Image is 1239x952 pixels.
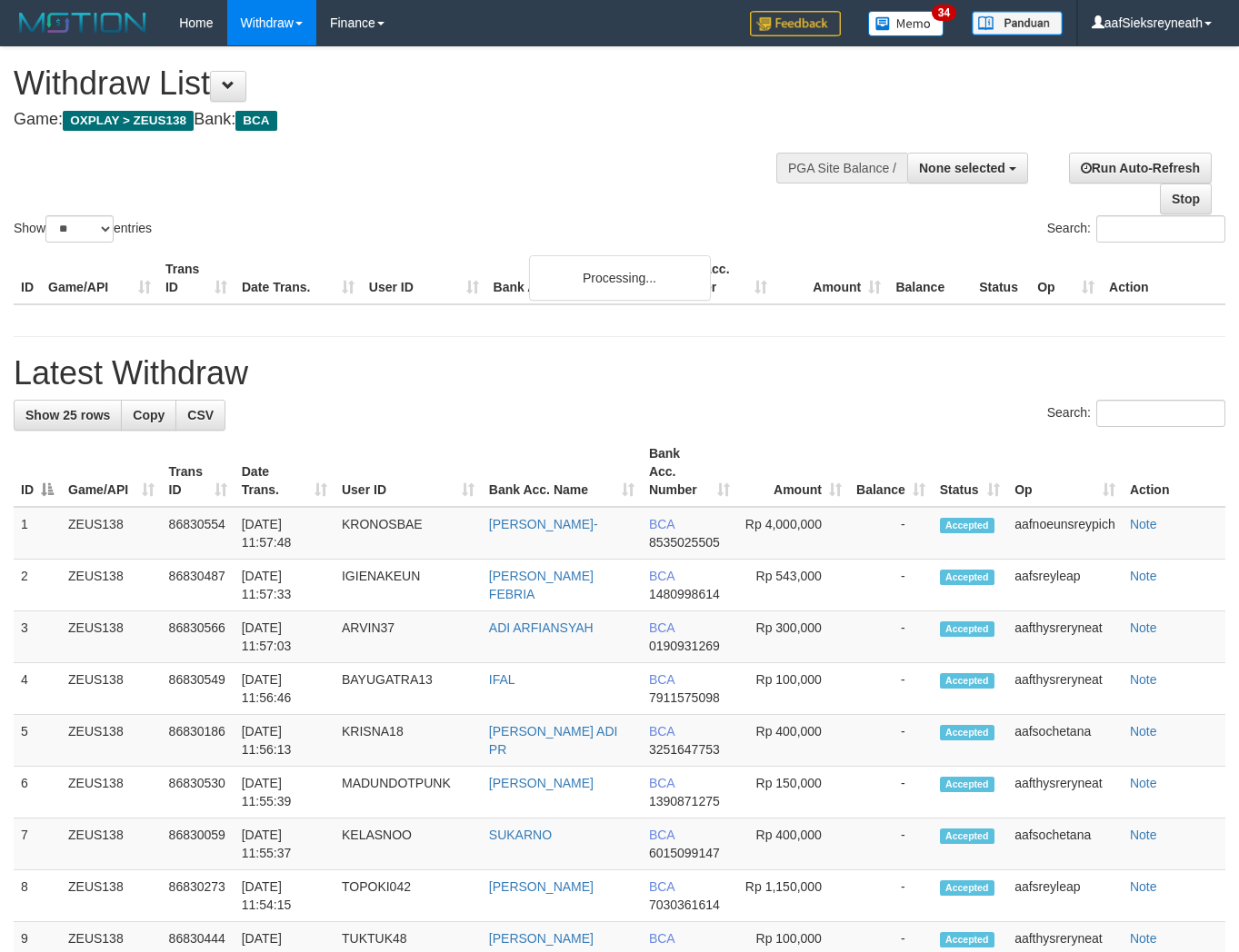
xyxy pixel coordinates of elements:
td: ZEUS138 [61,663,162,715]
td: 86830549 [162,663,235,715]
input: Search: [1096,400,1225,427]
span: BCA [649,620,674,635]
a: Note [1130,620,1157,635]
th: User ID [362,253,486,304]
td: [DATE] 11:57:33 [235,560,335,611]
a: Note [1130,828,1157,842]
span: BCA [649,879,674,894]
td: 7 [14,818,61,870]
span: BCA [649,828,674,842]
td: aafsochetana [1007,818,1123,870]
td: ZEUS138 [61,507,162,560]
td: - [849,818,933,870]
h4: Game: Bank: [14,111,808,129]
th: Action [1102,253,1225,304]
td: 86830566 [162,611,235,663]
td: - [849,507,933,560]
h1: Latest Withdraw [14,355,1225,392]
span: 34 [932,5,956,21]
th: Date Trans. [235,253,362,304]
td: KRISNA18 [335,715,482,767]
td: ZEUS138 [61,870,162,922]
img: MOTION_logo.png [14,9,152,36]
td: 86830530 [162,767,235,818]
img: Button%20Memo.svg [868,11,944,36]
a: Note [1130,931,1157,946]
span: Copy 0190931269 to clipboard [649,639,720,653]
th: Bank Acc. Name [486,253,662,304]
td: 1 [14,507,61,560]
td: [DATE] 11:57:48 [235,507,335,560]
td: MADUNDOTPUNK [335,767,482,818]
span: CSV [187,408,214,422]
td: ARVIN37 [335,611,482,663]
td: [DATE] 11:55:39 [235,767,335,818]
td: 2 [14,560,61,611]
td: [DATE] 11:56:46 [235,663,335,715]
a: [PERSON_NAME]- [489,517,598,531]
div: PGA Site Balance / [776,153,907,183]
span: BCA [649,776,674,790]
th: Status: activate to sort column ascending [933,437,1007,507]
td: ZEUS138 [61,818,162,870]
th: User ID: activate to sort column ascending [335,437,482,507]
span: Accepted [940,518,994,533]
td: [DATE] 11:56:13 [235,715,335,767]
th: Trans ID [158,253,235,304]
td: TOPOKI042 [335,870,482,922]
td: aafthysreryneat [1007,767,1123,818]
td: aafsreyleap [1007,560,1123,611]
th: Amount: activate to sort column ascending [737,437,849,507]
span: Copy [133,408,165,422]
a: [PERSON_NAME] [489,931,594,946]
button: None selected [907,153,1028,183]
a: [PERSON_NAME] [489,879,594,894]
h1: Withdraw List [14,65,808,102]
td: 86830273 [162,870,235,922]
a: [PERSON_NAME] ADI PR [489,724,618,757]
td: aafsochetana [1007,715,1123,767]
td: 8 [14,870,61,922]
label: Search: [1047,215,1225,243]
td: [DATE] 11:54:15 [235,870,335,922]
td: Rp 400,000 [737,715,849,767]
a: Note [1130,672,1157,687]
th: Game/API: activate to sort column ascending [61,437,162,507]
a: Note [1130,569,1157,583]
label: Show entries [14,215,152,243]
a: [PERSON_NAME] [489,776,594,790]
th: Balance: activate to sort column ascending [849,437,933,507]
td: - [849,767,933,818]
span: None selected [919,161,1005,175]
td: 86830554 [162,507,235,560]
a: IFAL [489,672,515,687]
a: Show 25 rows [14,400,122,431]
th: Op: activate to sort column ascending [1007,437,1123,507]
td: Rp 1,150,000 [737,870,849,922]
span: OXPLAY > ZEUS138 [63,111,194,131]
td: - [849,870,933,922]
td: ZEUS138 [61,767,162,818]
span: Accepted [940,621,994,637]
a: Run Auto-Refresh [1069,153,1212,183]
span: BCA [235,111,276,131]
a: ADI ARFIANSYAH [489,620,594,635]
span: BCA [649,931,674,946]
a: SUKARNO [489,828,552,842]
td: 6 [14,767,61,818]
td: 5 [14,715,61,767]
td: 3 [14,611,61,663]
td: ZEUS138 [61,560,162,611]
th: Date Trans.: activate to sort column ascending [235,437,335,507]
span: Copy 8535025505 to clipboard [649,535,720,550]
a: Note [1130,724,1157,739]
td: - [849,560,933,611]
td: Rp 300,000 [737,611,849,663]
th: Amount [774,253,888,304]
img: Feedback.jpg [750,11,841,36]
th: Bank Acc. Number: activate to sort column ascending [642,437,737,507]
td: - [849,663,933,715]
th: Balance [888,253,972,304]
td: IGIENAKEUN [335,560,482,611]
td: KELASNOO [335,818,482,870]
